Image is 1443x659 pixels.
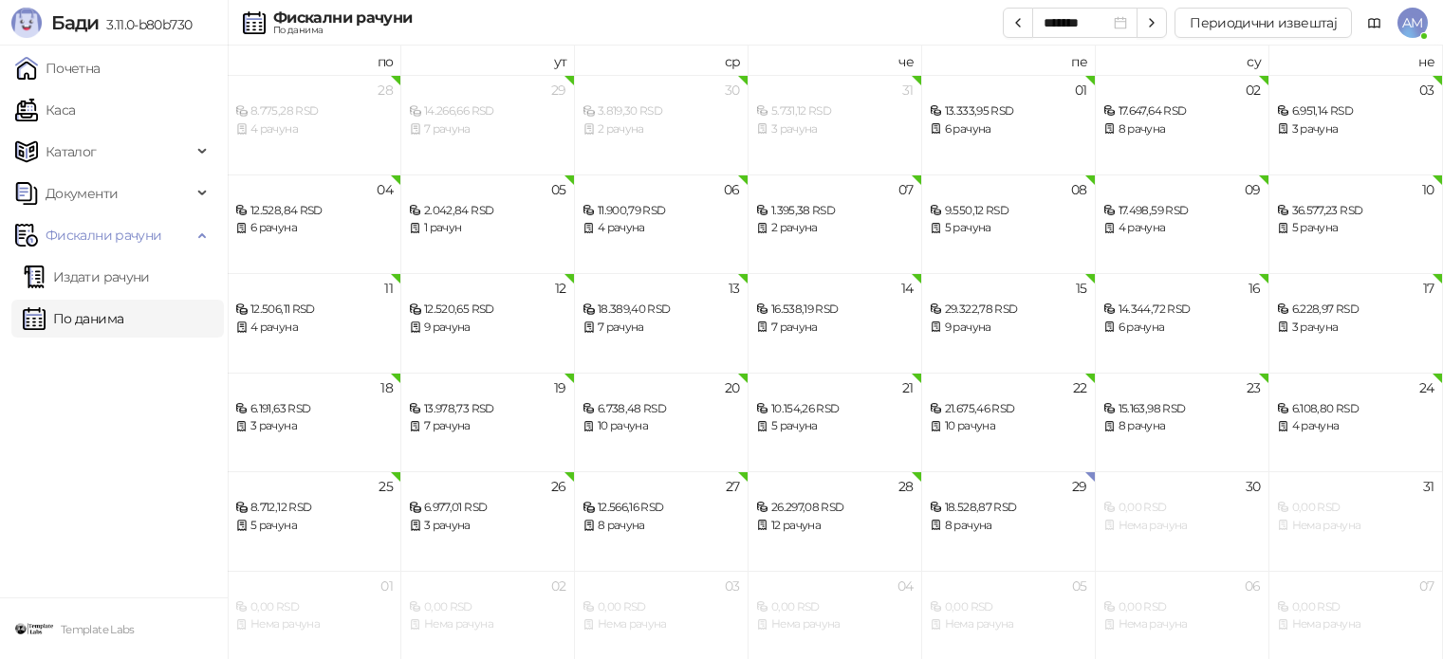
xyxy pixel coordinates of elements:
[1096,373,1269,472] td: 2025-08-23
[1419,579,1434,593] div: 07
[409,219,566,237] div: 1 рачун
[1245,183,1261,196] div: 09
[922,373,1096,472] td: 2025-08-22
[1103,615,1261,633] div: Нема рачуна
[575,273,749,373] td: 2025-08-13
[1096,273,1269,373] td: 2025-08-16
[583,319,740,337] div: 7 рачуна
[1096,471,1269,571] td: 2025-08-30
[409,499,566,517] div: 6.977,01 RSD
[15,49,101,87] a: Почетна
[235,202,393,220] div: 12.528,84 RSD
[1397,8,1428,38] span: AM
[756,301,914,319] div: 16.538,19 RSD
[1175,8,1352,38] button: Периодични извештај
[1277,517,1434,535] div: Нема рачуна
[1277,102,1434,120] div: 6.951,14 RSD
[902,83,914,97] div: 31
[1277,319,1434,337] div: 3 рачуна
[235,598,393,616] div: 0,00 RSD
[401,273,575,373] td: 2025-08-12
[380,579,393,593] div: 01
[228,46,401,75] th: по
[1103,417,1261,435] div: 8 рачуна
[1103,319,1261,337] div: 6 рачуна
[551,183,566,196] div: 05
[46,174,118,212] span: Документи
[1277,400,1434,418] div: 6.108,80 RSD
[1247,381,1261,394] div: 23
[1269,373,1443,472] td: 2025-08-24
[583,102,740,120] div: 3.819,30 RSD
[235,417,393,435] div: 3 рачуна
[583,202,740,220] div: 11.900,79 RSD
[401,46,575,75] th: ут
[228,174,401,274] td: 2025-08-04
[922,75,1096,174] td: 2025-08-01
[749,174,922,274] td: 2025-08-07
[235,517,393,535] div: 5 рачуна
[1103,301,1261,319] div: 14.344,72 RSD
[228,75,401,174] td: 2025-07-28
[409,301,566,319] div: 12.520,65 RSD
[228,471,401,571] td: 2025-08-25
[922,174,1096,274] td: 2025-08-08
[380,381,393,394] div: 18
[726,480,740,493] div: 27
[1096,174,1269,274] td: 2025-08-09
[930,301,1087,319] div: 29.322,78 RSD
[235,400,393,418] div: 6.191,63 RSD
[23,258,150,296] a: Издати рачуни
[1103,219,1261,237] div: 4 рачуна
[1073,381,1087,394] div: 22
[897,579,914,593] div: 04
[1277,120,1434,138] div: 3 рачуна
[409,120,566,138] div: 7 рачуна
[756,120,914,138] div: 3 рачуна
[377,183,393,196] div: 04
[1246,83,1261,97] div: 02
[235,301,393,319] div: 12.506,11 RSD
[1072,480,1087,493] div: 29
[725,83,740,97] div: 30
[724,183,740,196] div: 06
[551,83,566,97] div: 29
[930,598,1087,616] div: 0,00 RSD
[749,373,922,472] td: 2025-08-21
[409,319,566,337] div: 9 рачуна
[749,273,922,373] td: 2025-08-14
[51,11,99,34] span: Бади
[1103,598,1261,616] div: 0,00 RSD
[930,417,1087,435] div: 10 рачуна
[1072,579,1087,593] div: 05
[922,273,1096,373] td: 2025-08-15
[46,216,161,254] span: Фискални рачуни
[756,598,914,616] div: 0,00 RSD
[725,579,740,593] div: 03
[228,373,401,472] td: 2025-08-18
[1269,273,1443,373] td: 2025-08-17
[749,471,922,571] td: 2025-08-28
[930,202,1087,220] div: 9.550,12 RSD
[1103,400,1261,418] div: 15.163,98 RSD
[575,46,749,75] th: ср
[583,301,740,319] div: 18.389,40 RSD
[273,26,412,35] div: По данима
[756,102,914,120] div: 5.731,12 RSD
[409,598,566,616] div: 0,00 RSD
[15,91,75,129] a: Каса
[1277,417,1434,435] div: 4 рачуна
[235,499,393,517] div: 8.712,12 RSD
[235,615,393,633] div: Нема рачуна
[756,202,914,220] div: 1.395,38 RSD
[583,615,740,633] div: Нема рачуна
[555,282,566,295] div: 12
[61,623,135,636] small: Template Labs
[235,219,393,237] div: 6 рачуна
[749,75,922,174] td: 2025-07-31
[930,499,1087,517] div: 18.528,87 RSD
[583,517,740,535] div: 8 рачуна
[409,202,566,220] div: 2.042,84 RSD
[922,471,1096,571] td: 2025-08-29
[1096,75,1269,174] td: 2025-08-02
